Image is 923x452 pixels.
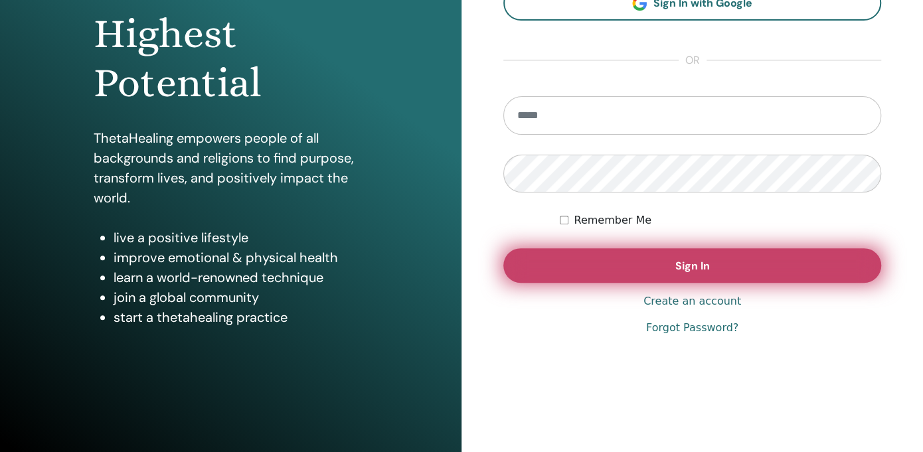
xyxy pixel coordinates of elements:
a: Forgot Password? [646,320,738,336]
li: live a positive lifestyle [114,228,368,248]
button: Sign In [503,248,881,283]
label: Remember Me [574,212,651,228]
li: start a thetahealing practice [114,307,368,327]
p: ThetaHealing empowers people of all backgrounds and religions to find purpose, transform lives, a... [94,128,368,208]
a: Create an account [643,293,741,309]
li: learn a world-renowned technique [114,267,368,287]
li: improve emotional & physical health [114,248,368,267]
span: Sign In [675,259,710,273]
div: Keep me authenticated indefinitely or until I manually logout [560,212,881,228]
li: join a global community [114,287,368,307]
span: or [679,52,707,68]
